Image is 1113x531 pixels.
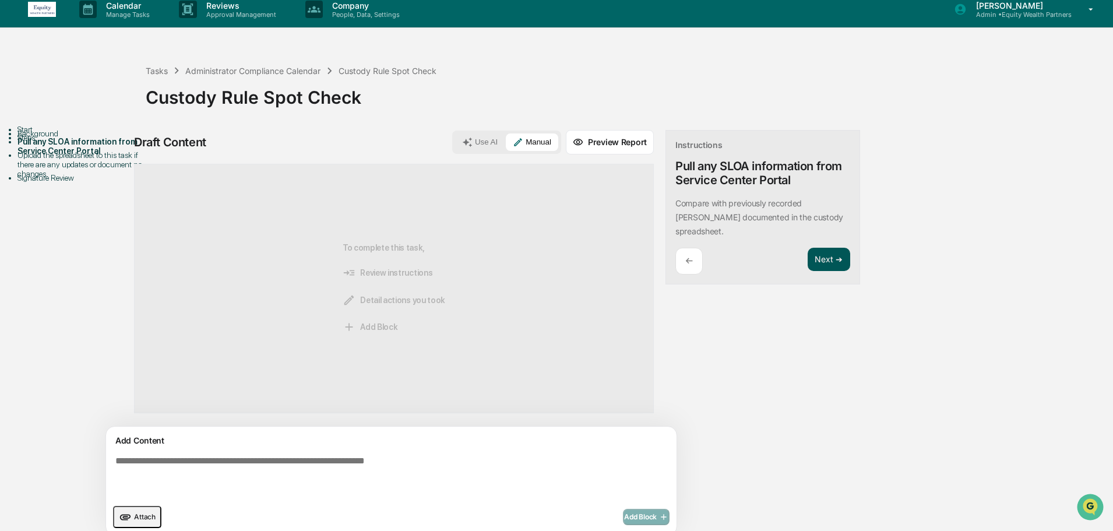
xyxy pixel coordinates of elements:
span: Attestations [96,147,145,159]
p: Approval Management [197,10,282,19]
p: ← [685,255,693,266]
div: Background [17,129,146,138]
span: Review instructions [343,266,432,279]
button: Use AI [455,133,505,151]
div: Pull any SLOA information from Service Center Portal [675,159,850,187]
div: Draft Content [134,135,206,149]
span: Preclearance [23,147,75,159]
p: How can we help? [12,24,212,43]
a: 🖐️Preclearance [7,142,80,163]
button: Manual [506,133,558,151]
a: 🔎Data Lookup [7,164,78,185]
span: Add Block [624,512,668,522]
div: Instructions [675,140,723,150]
a: 🗄️Attestations [80,142,149,163]
button: Next ➔ [808,248,850,272]
button: Add Block [623,509,670,525]
div: Administrator Compliance Calendar [185,66,320,76]
div: Steps [17,133,146,142]
div: Custody Rule Spot Check [339,66,436,76]
div: We're available if you need us! [40,101,147,110]
p: Compare with previously recorded [PERSON_NAME] documented in the custody spreadsheet. ​ [675,198,843,236]
span: Data Lookup [23,169,73,181]
img: 1746055101610-c473b297-6a78-478c-a979-82029cc54cd1 [12,89,33,110]
p: Company [323,1,406,10]
button: Preview Report [566,130,654,154]
p: Manage Tasks [97,10,156,19]
span: Attach [134,512,156,521]
p: People, Data, Settings [323,10,406,19]
span: Detail actions you took [343,294,445,307]
a: Powered byPylon [82,197,141,206]
div: Start [17,125,146,134]
button: upload document [113,506,161,528]
div: 🔎 [12,170,21,180]
p: Calendar [97,1,156,10]
div: Add Content [113,434,670,448]
div: Signature Review [17,173,146,182]
div: Tasks [146,66,168,76]
p: Admin • Equity Wealth Partners [967,10,1072,19]
div: 🖐️ [12,148,21,157]
div: 🗄️ [84,148,94,157]
img: logo [28,2,56,17]
div: Pull any SLOA information from Service Center Portal [17,137,146,156]
div: Start new chat [40,89,191,101]
span: Pylon [116,198,141,206]
button: Start new chat [198,93,212,107]
div: Upload the spreadsheet to this task if there are any updates or document no changes. [17,150,146,178]
div: To complete this task, [343,183,445,394]
iframe: Open customer support [1076,493,1107,524]
p: [PERSON_NAME] [967,1,1072,10]
div: Custody Rule Spot Check [146,78,1107,108]
span: Add Block [343,321,397,333]
p: Reviews [197,1,282,10]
